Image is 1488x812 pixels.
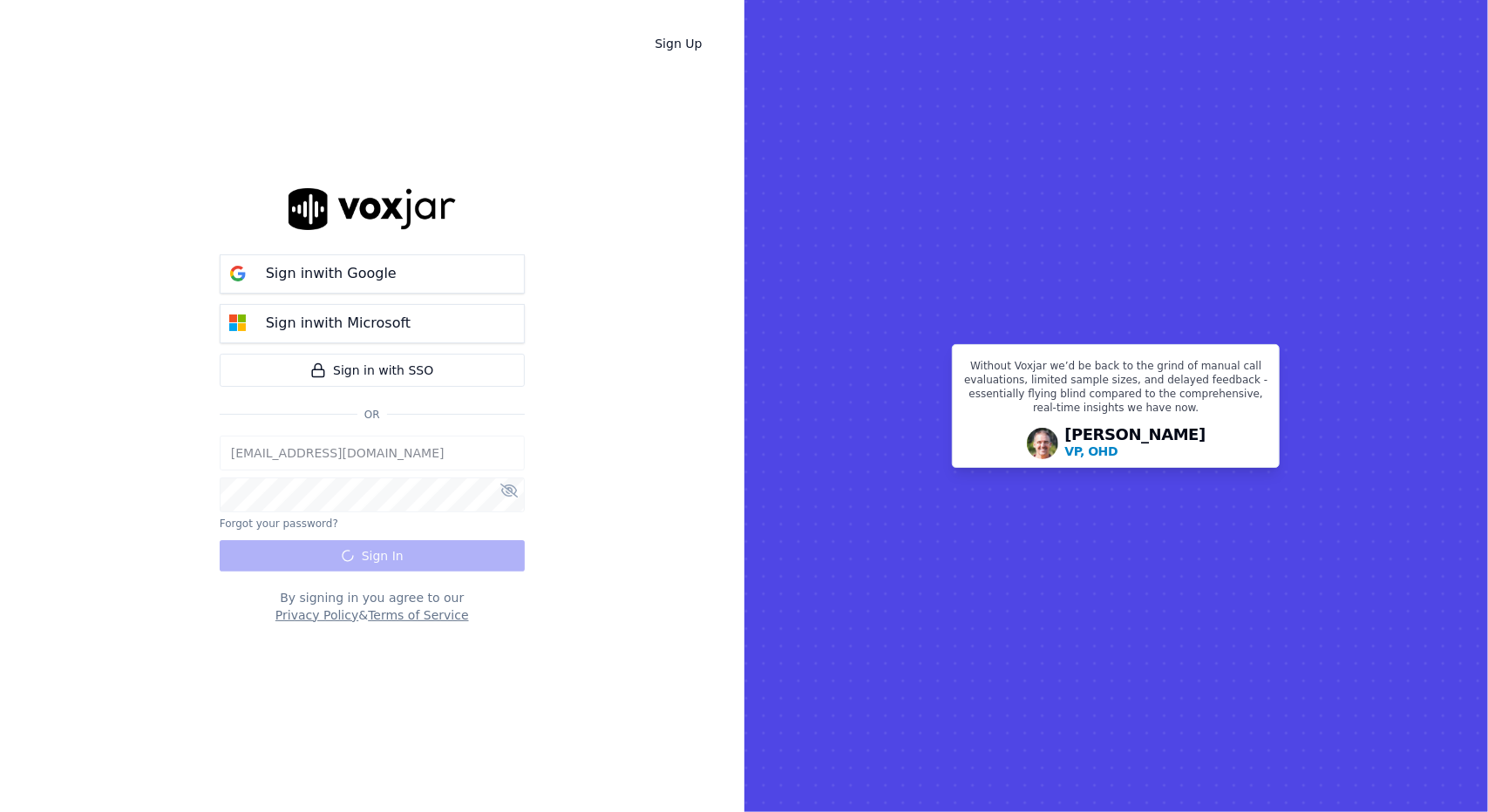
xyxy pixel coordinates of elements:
[221,256,255,291] img: google Sign in button
[1027,428,1058,459] img: Avatar
[963,359,1268,422] p: Without Voxjar we’d be back to the grind of manual call evaluations, limited sample sizes, and de...
[641,28,716,59] a: Sign Up
[368,606,468,624] button: Terms of Service
[1065,443,1118,460] p: VP, OHD
[220,517,338,531] button: Forgot your password?
[220,354,525,387] a: Sign in with SSO
[1065,427,1206,460] div: [PERSON_NAME]
[266,263,397,284] p: Sign in with Google
[220,436,525,470] input: Email
[220,589,525,624] div: By signing in you agree to our &
[275,606,358,624] button: Privacy Policy
[220,254,525,294] button: Sign inwith Google
[357,408,387,422] span: Or
[266,313,411,334] p: Sign in with Microsoft
[220,304,525,343] button: Sign inwith Microsoft
[221,306,255,341] img: microsoft Sign in button
[289,188,456,229] img: logo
